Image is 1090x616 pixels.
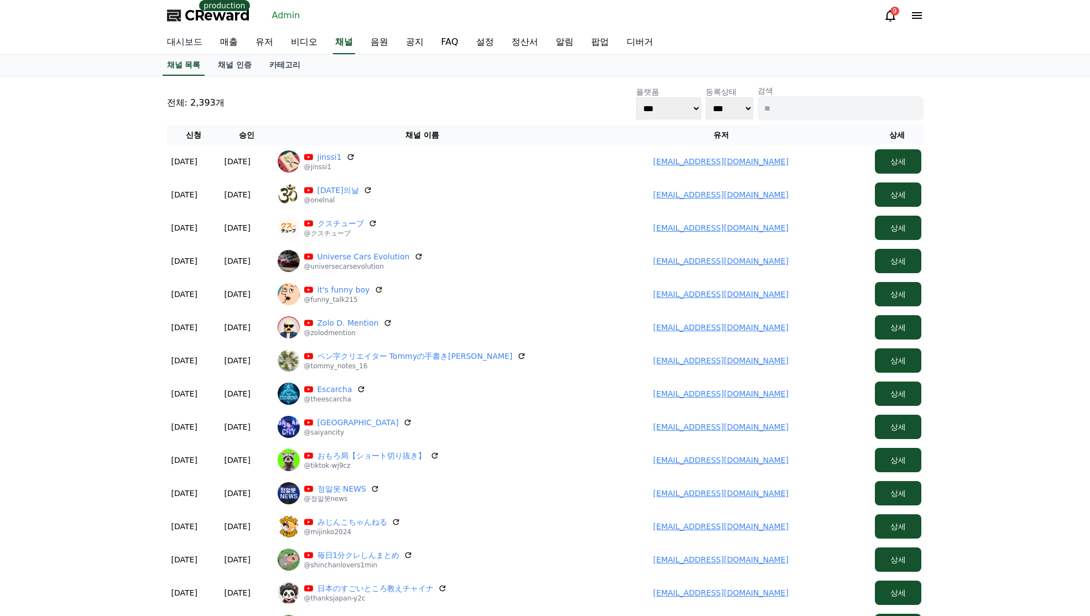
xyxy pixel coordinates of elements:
button: 상세 [875,415,921,439]
p: @onelnal [304,196,372,205]
p: [DATE] [225,255,251,267]
p: [DATE] [225,156,251,167]
a: 9 [884,9,897,22]
a: 유저 [247,31,282,54]
button: 상세 [875,216,921,240]
p: @thanksjapan-y2c [304,594,447,603]
a: [EMAIL_ADDRESS][DOMAIN_NAME] [653,522,789,531]
button: 상세 [875,382,921,406]
a: it's funny boy [317,284,370,295]
a: 알림 [547,31,582,54]
button: 상세 [875,149,921,174]
p: [DATE] [225,554,251,565]
a: FAQ [432,31,467,54]
a: 상세 [875,389,921,398]
button: 상세 [875,282,921,306]
p: [DATE] [171,222,197,233]
a: Home [3,351,73,378]
p: @universecarsevolution [304,262,423,271]
a: Admin [268,7,305,24]
a: [EMAIL_ADDRESS][DOMAIN_NAME] [653,489,789,498]
a: CReward [167,7,250,24]
a: Escarcha [317,384,352,395]
a: Universe Cars Evolution [317,251,410,262]
a: 상세 [875,422,921,431]
a: 정산서 [503,31,547,54]
span: Home [28,367,48,376]
p: [DATE] [225,521,251,532]
th: 채널 이름 [273,125,572,145]
img: おもろ局【ショート切り抜き】 [278,449,300,471]
a: [DATE]의날 [317,185,359,196]
p: @クスチューブ [304,229,377,238]
p: [DATE] [225,322,251,333]
th: 상세 [870,125,924,145]
p: [DATE] [171,421,197,432]
span: Settings [164,367,191,376]
button: 상세 [875,182,921,207]
a: 상세 [875,489,921,498]
a: 공지 [397,31,432,54]
a: みじんこちゃんねる [317,516,387,528]
button: 상세 [875,481,921,505]
a: Messages [73,351,143,378]
a: 日本のすごいところ教えチャイナ [317,583,434,594]
img: Zolo D. Mention [278,316,300,338]
span: CReward [185,7,250,24]
p: [DATE] [225,421,251,432]
div: 9 [890,7,899,15]
p: @정알못news [304,494,380,503]
span: Messages [92,368,124,377]
p: [DATE] [171,289,197,300]
a: 설정 [467,31,503,54]
a: 정알못 NEWS [317,483,367,494]
p: [DATE] [225,455,251,466]
a: 상세 [875,257,921,265]
p: [DATE] [171,156,197,167]
p: [DATE] [225,587,251,598]
p: [DATE] [171,355,197,366]
img: 毎日1分クレしんまとめ [278,549,300,571]
a: 음원 [362,31,397,54]
a: 대시보드 [158,31,211,54]
a: [EMAIL_ADDRESS][DOMAIN_NAME] [653,422,789,431]
p: @funny_talk215 [304,295,383,304]
img: Universe Cars Evolution [278,250,300,272]
img: 오늘의날 [278,184,300,206]
a: おもろ局【ショート切り抜き】 [317,450,426,461]
img: Saiyan City [278,416,300,438]
a: 상세 [875,290,921,299]
th: 신청 [167,125,220,145]
a: 디버거 [618,31,662,54]
img: jinssi1 [278,150,300,173]
a: jinssi1 [317,152,342,163]
img: Escarcha [278,383,300,405]
a: [EMAIL_ADDRESS][DOMAIN_NAME] [653,190,789,199]
p: [DATE] [225,289,251,300]
a: [EMAIL_ADDRESS][DOMAIN_NAME] [653,223,789,232]
button: 상세 [875,581,921,605]
img: クスチューブ [278,217,300,239]
button: 상세 [875,348,921,373]
p: @zolodmention [304,328,392,337]
img: 日本のすごいところ教えチャイナ [278,582,300,604]
p: @tommy_notes_16 [304,362,526,370]
p: @shinchanlovers1min [304,561,413,570]
a: [EMAIL_ADDRESS][DOMAIN_NAME] [653,157,789,166]
a: 카테고리 [260,55,309,76]
p: 전체: 2,393개 [167,96,225,109]
a: 상세 [875,223,921,232]
p: [DATE] [171,554,197,565]
button: 상세 [875,514,921,539]
p: [DATE] [171,521,197,532]
p: 검색 [758,85,924,96]
p: [DATE] [171,388,197,399]
th: 유저 [572,125,870,145]
button: 상세 [875,249,921,273]
img: 정알못 NEWS [278,482,300,504]
p: @saiyancity [304,428,412,437]
p: [DATE] [171,455,197,466]
img: みじんこちゃんねる [278,515,300,537]
a: Zolo D. Mention [317,317,379,328]
a: [EMAIL_ADDRESS][DOMAIN_NAME] [653,257,789,265]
